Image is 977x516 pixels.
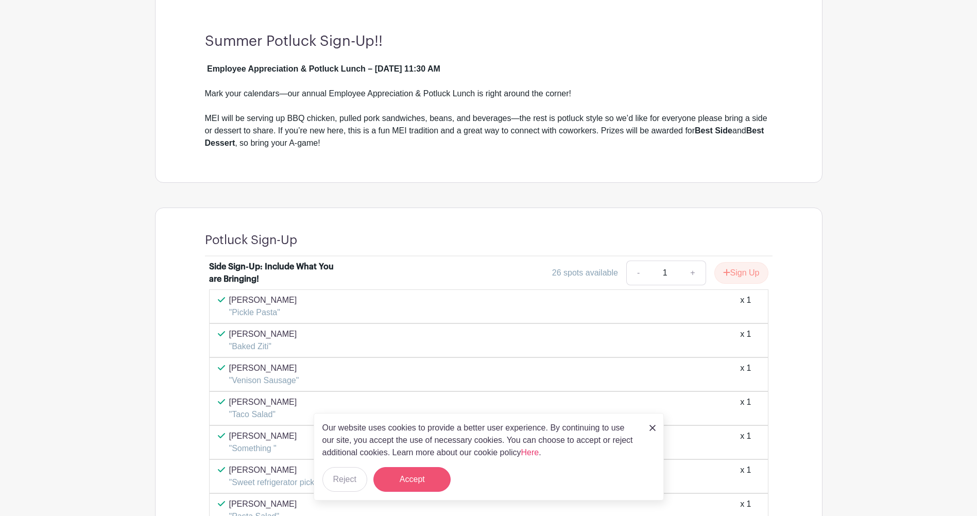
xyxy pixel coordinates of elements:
[229,476,328,489] p: "Sweet refrigerator pickles"
[205,33,773,50] h3: Summer Potluck Sign-Up!!
[229,340,297,353] p: "Baked Ziti"
[552,267,618,279] div: 26 spots available
[229,430,297,442] p: [PERSON_NAME]
[205,233,297,248] h4: Potluck Sign-Up
[229,396,297,408] p: [PERSON_NAME]
[322,467,367,492] button: Reject
[229,498,297,510] p: [PERSON_NAME]
[626,261,650,285] a: -
[209,261,337,285] div: Side Sign-Up: Include What You are Bringing!
[229,306,297,319] p: "Pickle Pasta"
[229,464,328,476] p: [PERSON_NAME]
[205,126,764,147] strong: Best Dessert
[714,262,768,284] button: Sign Up
[740,294,751,319] div: x 1
[680,261,706,285] a: +
[322,422,639,459] p: Our website uses cookies to provide a better user experience. By continuing to use our site, you ...
[229,294,297,306] p: [PERSON_NAME]
[229,374,299,387] p: "Venison Sausage"
[740,430,751,455] div: x 1
[229,442,297,455] p: "Something "
[229,362,299,374] p: [PERSON_NAME]
[695,126,732,135] strong: Best Side
[229,328,297,340] p: [PERSON_NAME]
[229,408,297,421] p: "Taco Salad"
[740,464,751,489] div: x 1
[205,88,773,100] div: Mark your calendars—our annual Employee Appreciation & Potluck Lunch is right around the corner!
[207,64,440,73] strong: Employee Appreciation & Potluck Lunch – [DATE] 11:30 AM
[205,112,773,149] div: MEI will be serving up BBQ chicken, pulled pork sandwiches, beans, and beverages—the rest is potl...
[740,328,751,353] div: x 1
[649,425,656,431] img: close_button-5f87c8562297e5c2d7936805f587ecaba9071eb48480494691a3f1689db116b3.svg
[740,362,751,387] div: x 1
[740,396,751,421] div: x 1
[373,467,451,492] button: Accept
[521,448,539,457] a: Here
